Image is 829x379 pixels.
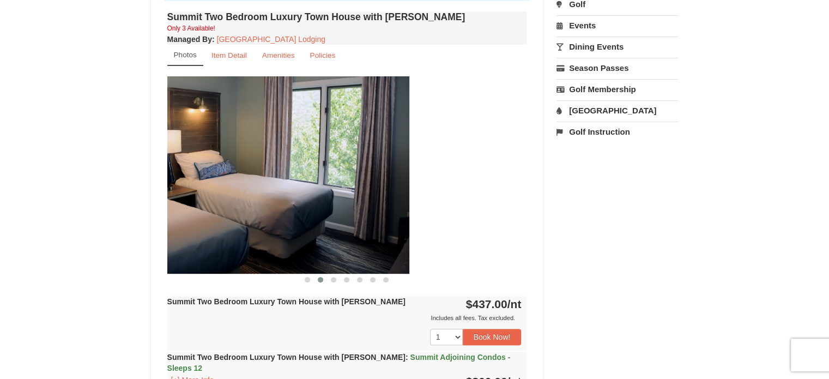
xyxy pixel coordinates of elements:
[302,45,342,66] a: Policies
[556,37,678,57] a: Dining Events
[167,297,406,306] strong: Summit Two Bedroom Luxury Town House with [PERSON_NAME]
[406,353,408,362] span: :
[556,79,678,99] a: Golf Membership
[50,76,409,273] img: 18876286-203-b82bb466.png
[556,100,678,121] a: [GEOGRAPHIC_DATA]
[167,25,215,32] small: Only 3 Available!
[556,15,678,35] a: Events
[507,298,522,310] span: /nt
[262,51,295,59] small: Amenities
[310,51,335,59] small: Policies
[217,35,325,44] a: [GEOGRAPHIC_DATA] Lodging
[255,45,302,66] a: Amenities
[167,35,215,44] strong: :
[174,51,197,59] small: Photos
[556,122,678,142] a: Golf Instruction
[204,45,254,66] a: Item Detail
[211,51,247,59] small: Item Detail
[167,11,527,22] h4: Summit Two Bedroom Luxury Town House with [PERSON_NAME]
[167,45,203,66] a: Photos
[167,312,522,323] div: Includes all fees. Tax excluded.
[463,329,522,345] button: Book Now!
[466,298,522,310] strong: $437.00
[167,35,212,44] span: Managed By
[167,353,511,372] strong: Summit Two Bedroom Luxury Town House with [PERSON_NAME]
[556,58,678,78] a: Season Passes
